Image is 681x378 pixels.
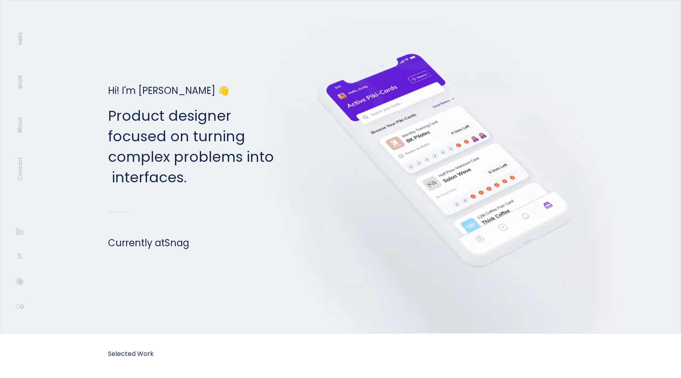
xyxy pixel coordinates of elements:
a: Selected Work [108,349,154,358]
a: Hello [16,32,24,45]
h1: Currently at [108,236,274,250]
a: Contact [16,157,24,180]
p: Product designer focused on turning complex problems into interfaces. [108,106,274,188]
h1: Hi! I'm [PERSON_NAME] 👋 [108,84,274,98]
a: Snag [165,236,189,249]
a: About [16,117,24,133]
a: Work [16,75,24,89]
